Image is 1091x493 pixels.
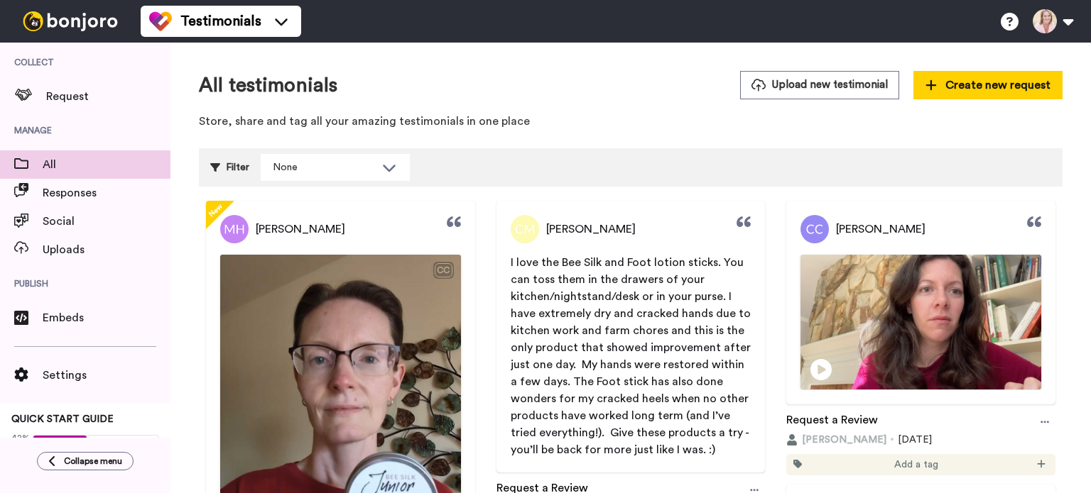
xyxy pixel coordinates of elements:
[205,199,227,221] span: New
[786,411,878,433] a: Request a Review
[800,215,829,243] img: Profile Picture
[511,257,754,455] span: I love the Bee Silk and Foot lotion sticks. You can toss them in the drawers of your kitchen/nigh...
[43,156,170,173] span: All
[180,11,261,31] span: Testimonials
[149,10,172,33] img: tm-color.svg
[836,221,926,238] span: [PERSON_NAME]
[913,71,1063,99] button: Create new request
[435,263,452,277] div: CC
[11,432,30,443] span: 42%
[511,215,539,243] img: Profile Picture
[199,113,1063,130] p: Store, share and tag all your amazing testimonials in one place
[740,71,899,99] button: Upload new testimonial
[786,433,886,447] button: [PERSON_NAME]
[64,455,122,467] span: Collapse menu
[926,77,1051,94] span: Create new request
[800,255,1041,390] img: Video Thumbnail
[802,433,886,447] span: [PERSON_NAME]
[210,154,249,181] div: Filter
[220,215,249,243] img: Profile Picture
[199,74,337,96] h1: All testimonials
[43,184,170,201] span: Responses
[17,11,124,31] img: bj-logo-header-white.svg
[786,433,1055,447] div: [DATE]
[546,221,636,238] span: [PERSON_NAME]
[37,452,134,470] button: Collapse menu
[256,221,345,238] span: [PERSON_NAME]
[11,414,114,424] span: QUICK START GUIDE
[43,309,170,326] span: Embeds
[894,458,938,472] span: Add a tag
[43,367,170,384] span: Settings
[43,241,170,258] span: Uploads
[273,160,375,175] div: None
[46,88,170,105] span: Request
[43,213,170,230] span: Social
